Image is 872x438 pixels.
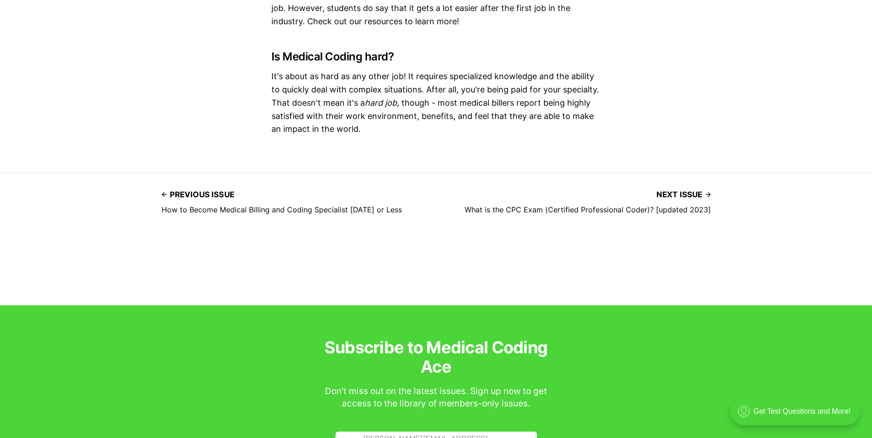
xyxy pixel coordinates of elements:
h3: Subscribe to Medical Coding Ace [317,338,555,376]
iframe: portal-trigger [723,393,872,438]
em: hard job [365,98,397,108]
span: Next issue [656,188,711,202]
span: Previous issue [162,188,234,202]
h4: How to Become Medical Billing and Coding Specialist [DATE] or Less [162,205,402,214]
p: It's about as hard as any other job! It requires specialized knowledge and the ability to quickly... [271,70,601,136]
a: Previous issue How to Become Medical Billing and Coding Specialist [DATE] or Less [162,188,402,214]
h3: Is Medical Coding hard? [271,50,601,63]
div: Don’t miss out on the latest issues. Sign up now to get access to the library of members-only iss... [317,385,555,410]
a: Next issue What is the CPC Exam (Certified Professional Coder)? [updated 2023] [465,188,711,214]
h4: What is the CPC Exam (Certified Professional Coder)? [updated 2023] [465,205,711,214]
